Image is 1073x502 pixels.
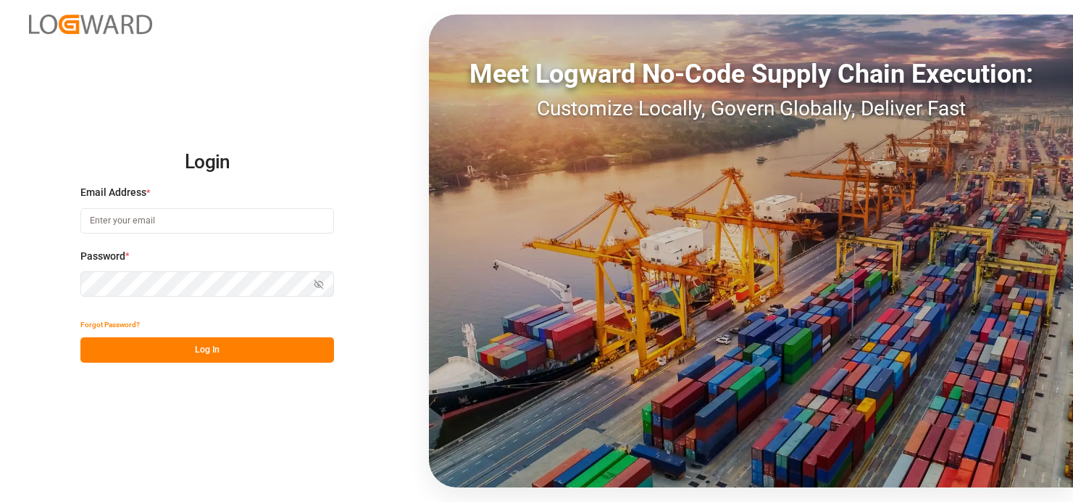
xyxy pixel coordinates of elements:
[429,94,1073,124] div: Customize Locally, Govern Globally, Deliver Fast
[80,139,334,186] h2: Login
[429,54,1073,94] div: Meet Logward No-Code Supply Chain Execution:
[80,185,146,200] span: Email Address
[29,15,152,34] img: Logward_new_orange.png
[80,312,140,337] button: Forgot Password?
[80,337,334,363] button: Log In
[80,249,125,264] span: Password
[80,208,334,234] input: Enter your email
